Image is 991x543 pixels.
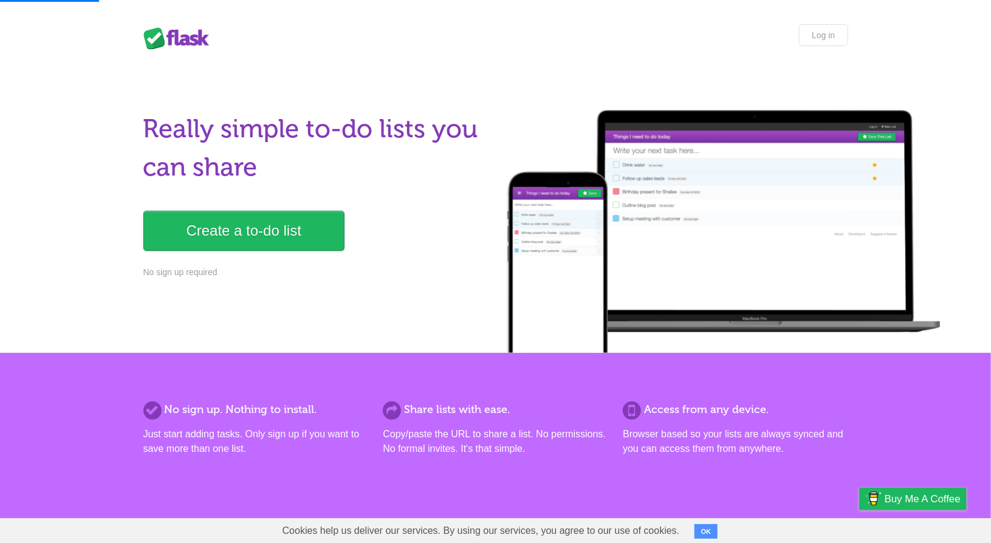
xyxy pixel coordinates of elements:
p: Just start adding tasks. Only sign up if you want to save more than one list. [143,427,368,456]
a: Log in [799,24,848,46]
img: Buy me a coffee [865,488,882,509]
a: Buy me a coffee [859,488,967,510]
p: Browser based so your lists are always synced and you can access them from anywhere. [623,427,848,456]
span: Buy me a coffee [885,488,961,510]
a: Create a to-do list [143,211,345,251]
div: Flask Lists [143,27,216,49]
span: Cookies help us deliver our services. By using our services, you agree to our use of cookies. [270,519,692,543]
h1: Really simple to-do lists you can share [143,110,489,186]
h2: No sign up. Nothing to install. [143,401,368,418]
p: No sign up required [143,266,489,279]
h2: Access from any device. [623,401,848,418]
p: Copy/paste the URL to share a list. No permissions. No formal invites. It's that simple. [383,427,608,456]
h2: Share lists with ease. [383,401,608,418]
button: OK [694,524,718,539]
